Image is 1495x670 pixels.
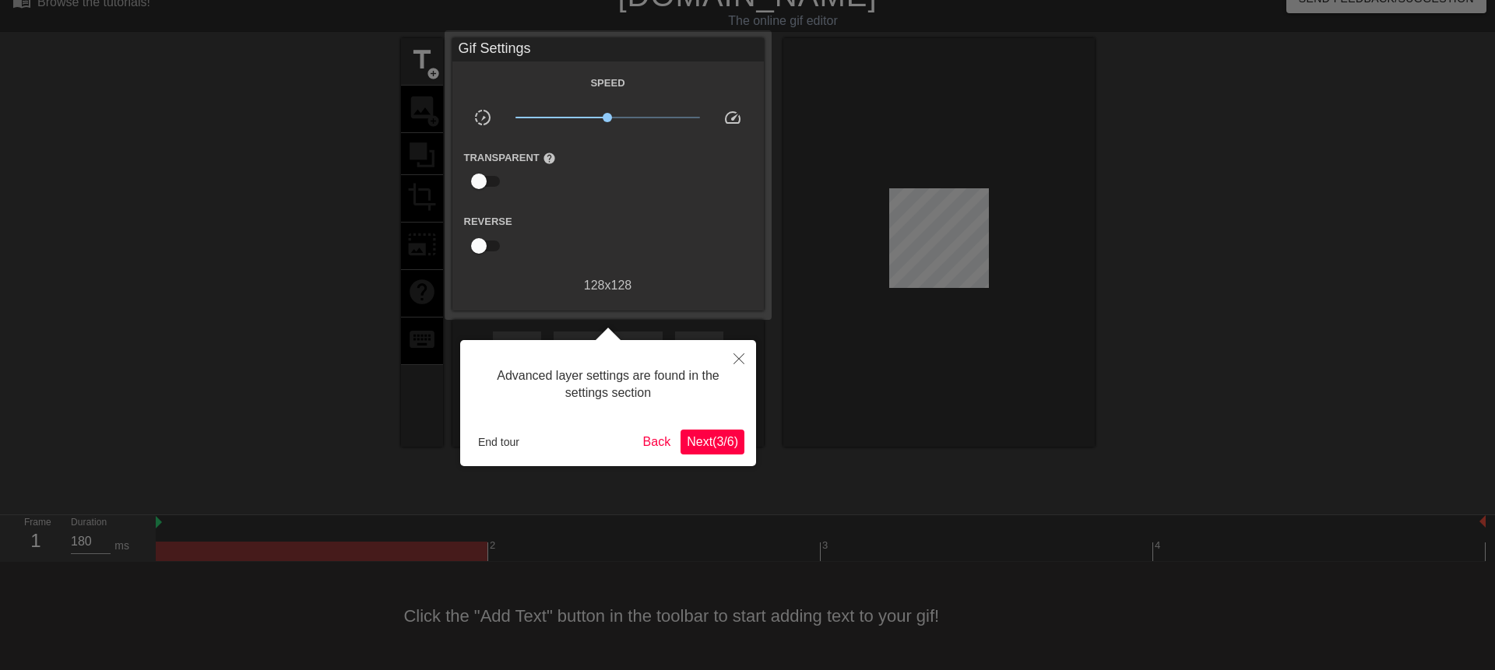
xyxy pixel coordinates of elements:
button: End tour [472,430,526,454]
button: Back [637,430,677,454]
span: Next ( 3 / 6 ) [687,435,738,448]
button: Next [681,430,744,454]
div: Advanced layer settings are found in the settings section [472,352,744,418]
button: Close [722,340,756,376]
